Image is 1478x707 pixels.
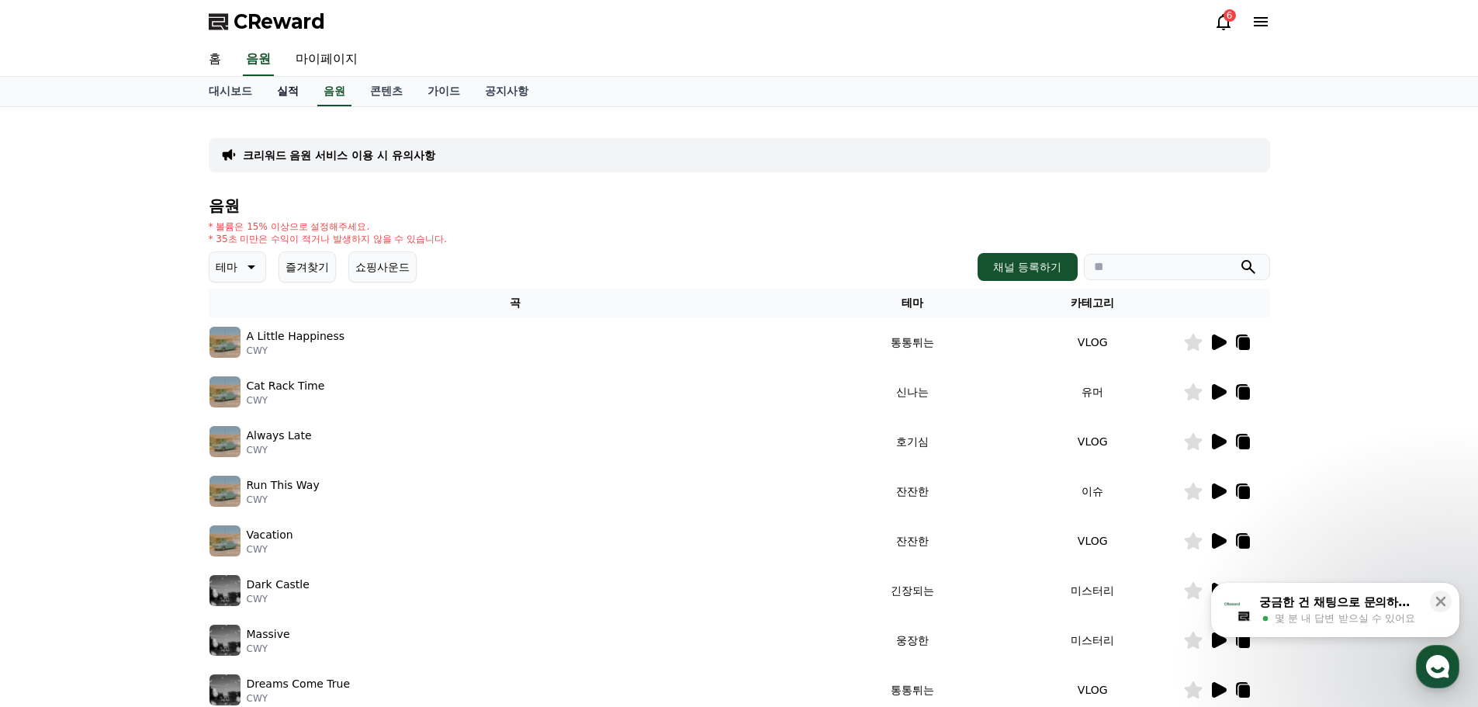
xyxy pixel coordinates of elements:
[317,77,351,106] a: 음원
[822,317,1002,367] td: 통통튀는
[196,77,265,106] a: 대시보드
[1002,466,1183,516] td: 이슈
[209,9,325,34] a: CReward
[49,515,58,528] span: 홈
[1002,367,1183,417] td: 유머
[1214,12,1233,31] a: 6
[209,327,241,358] img: music
[243,43,274,76] a: 음원
[1002,289,1183,317] th: 카테고리
[209,289,822,317] th: 곡
[209,376,241,407] img: music
[247,345,345,357] p: CWY
[247,477,320,494] p: Run This Way
[209,197,1270,214] h4: 음원
[822,417,1002,466] td: 호기심
[234,9,325,34] span: CReward
[265,77,311,106] a: 실적
[247,692,351,705] p: CWY
[216,256,237,278] p: 테마
[358,77,415,106] a: 콘텐츠
[209,233,448,245] p: * 35초 미만은 수익이 적거나 발생하지 않을 수 있습니다.
[243,147,435,163] a: 크리워드 음원 서비스 이용 시 유의사항
[209,426,241,457] img: music
[978,253,1077,281] button: 채널 등록하기
[247,643,290,655] p: CWY
[240,515,258,528] span: 설정
[102,492,200,531] a: 대화
[247,328,345,345] p: A Little Happiness
[822,289,1002,317] th: 테마
[247,593,310,605] p: CWY
[209,674,241,705] img: music
[822,367,1002,417] td: 신나는
[200,492,298,531] a: 설정
[1002,417,1183,466] td: VLOG
[1002,615,1183,665] td: 미스터리
[209,575,241,606] img: music
[822,466,1002,516] td: 잔잔한
[247,543,293,556] p: CWY
[247,626,290,643] p: Massive
[209,525,241,556] img: music
[1002,516,1183,566] td: VLOG
[283,43,370,76] a: 마이페이지
[279,251,336,282] button: 즐겨찾기
[247,394,325,407] p: CWY
[247,494,320,506] p: CWY
[247,378,325,394] p: Cat Rack Time
[822,615,1002,665] td: 웅장한
[822,516,1002,566] td: 잔잔한
[209,251,266,282] button: 테마
[247,444,312,456] p: CWY
[1002,317,1183,367] td: VLOG
[5,492,102,531] a: 홈
[142,516,161,529] span: 대화
[472,77,541,106] a: 공지사항
[247,577,310,593] p: Dark Castle
[196,43,234,76] a: 홈
[1002,566,1183,615] td: 미스터리
[209,625,241,656] img: music
[209,476,241,507] img: music
[415,77,472,106] a: 가이드
[822,566,1002,615] td: 긴장되는
[348,251,417,282] button: 쇼핑사운드
[1224,9,1236,22] div: 6
[209,220,448,233] p: * 볼륨은 15% 이상으로 설정해주세요.
[247,676,351,692] p: Dreams Come True
[247,527,293,543] p: Vacation
[247,428,312,444] p: Always Late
